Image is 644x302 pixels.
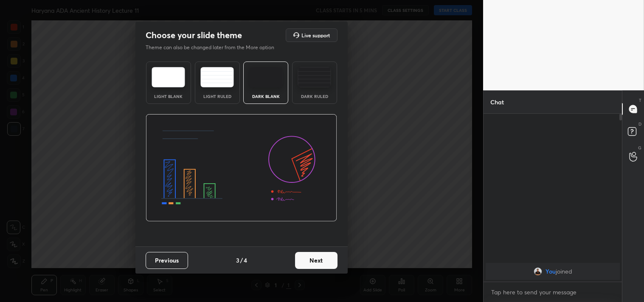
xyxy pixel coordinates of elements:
div: Light Blank [152,94,186,98]
span: You [545,268,555,275]
img: darkThemeBanner.d06ce4a2.svg [146,114,337,222]
button: Next [295,252,337,269]
p: Chat [484,91,511,113]
p: Theme can also be changed later from the More option [146,44,283,51]
img: lightTheme.e5ed3b09.svg [152,67,185,87]
p: G [638,145,641,151]
h4: 4 [244,256,247,265]
h2: Choose your slide theme [146,30,242,41]
img: lightRuledTheme.5fabf969.svg [200,67,234,87]
h4: / [240,256,243,265]
div: grid [484,261,622,282]
button: Previous [146,252,188,269]
img: darkRuledTheme.de295e13.svg [298,67,331,87]
img: darkTheme.f0cc69e5.svg [249,67,283,87]
h4: 3 [236,256,239,265]
div: Dark Ruled [298,94,332,98]
span: joined [555,268,572,275]
img: 50a2b7cafd4e47798829f34b8bc3a81a.jpg [533,267,542,276]
p: T [639,97,641,103]
div: Dark Blank [249,94,283,98]
p: D [638,121,641,127]
h5: Live support [301,33,330,38]
div: Light Ruled [200,94,234,98]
